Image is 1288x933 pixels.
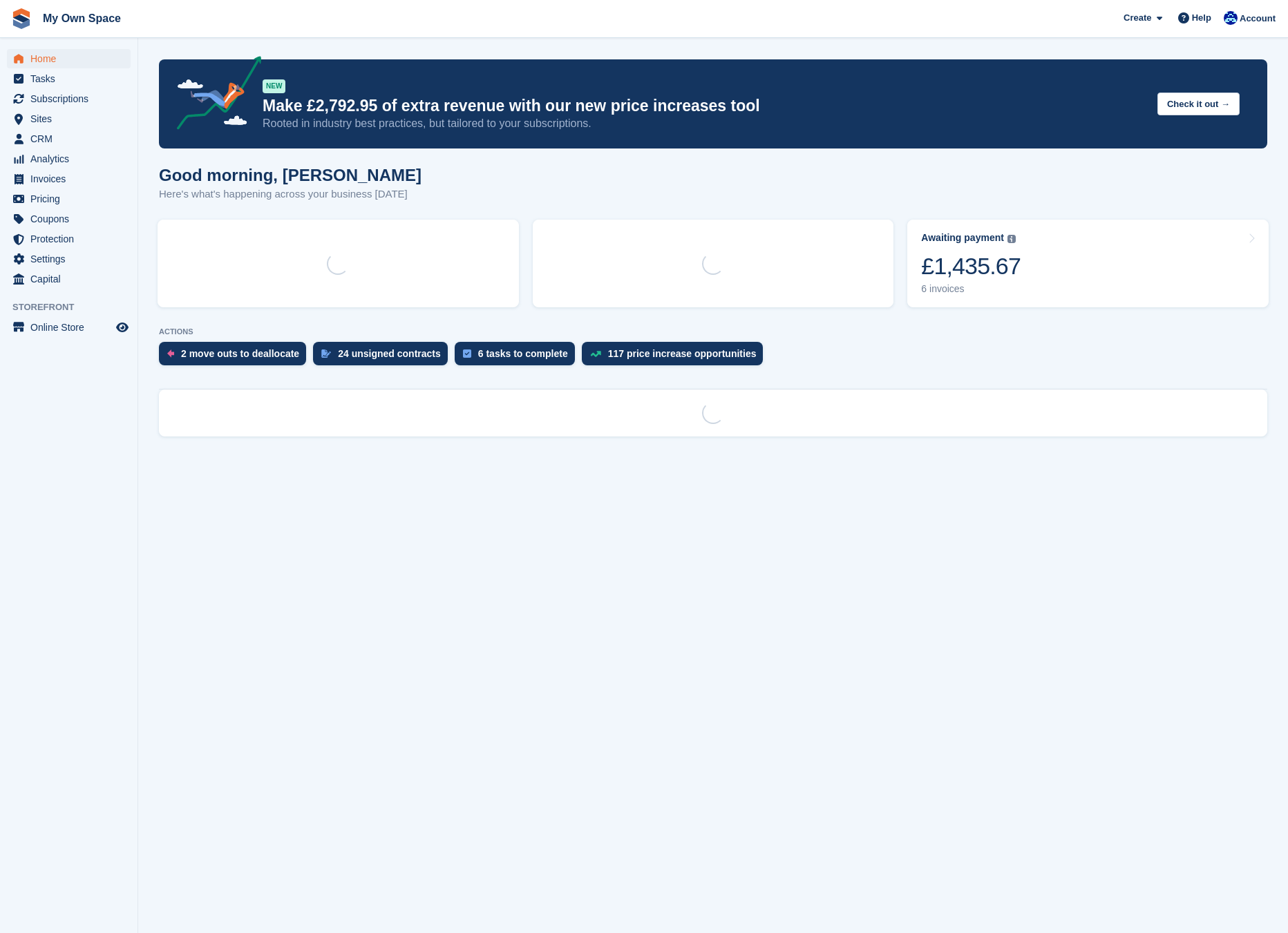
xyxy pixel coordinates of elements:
span: Subscriptions [30,89,113,108]
a: menu [7,209,131,229]
a: My Own Space [37,7,126,30]
span: Capital [30,269,113,289]
span: Tasks [30,69,113,88]
a: 24 unsigned contracts [313,342,455,372]
p: Here's what's happening across your business [DATE] [159,186,422,202]
a: 117 price increase opportunities [582,342,770,372]
a: menu [7,318,131,337]
a: menu [7,49,131,68]
p: ACTIONS [159,327,1267,336]
a: Awaiting payment £1,435.67 6 invoices [907,220,1269,307]
div: 117 price increase opportunities [608,348,757,359]
img: icon-info-grey-7440780725fd019a000dd9b08b2336e03edf1995a4989e88bcd33f0948082b44.svg [1007,235,1016,243]
span: Pricing [30,189,113,209]
span: Settings [30,249,113,269]
img: task-75834270c22a3079a89374b754ae025e5fb1db73e45f91037f5363f120a921f8.svg [463,349,471,358]
a: menu [7,129,131,148]
img: price-adjustments-announcement-icon-8257ccfd72463d97f412b2fc003d46551f7dbcb40ab6d574587a9cd5c0d94... [165,56,262,135]
span: Analytics [30,149,113,169]
a: menu [7,109,131,128]
div: Awaiting payment [921,232,1004,244]
a: 6 tasks to complete [455,342,582,372]
img: price_increase_opportunities-93ffe204e8149a01c8c9dc8f82e8f89637d9d84a8eef4429ea346261dce0b2c0.svg [590,351,601,357]
span: Sites [30,109,113,128]
span: Invoices [30,169,113,189]
a: menu [7,69,131,88]
p: Rooted in industry best practices, but tailored to your subscriptions. [263,116,1146,131]
span: Create [1124,11,1151,25]
div: £1,435.67 [921,252,1021,280]
img: Millie Webb [1224,11,1238,25]
a: menu [7,269,131,289]
div: 6 invoices [921,283,1021,295]
span: Online Store [30,318,113,337]
p: Make £2,792.95 of extra revenue with our new price increases tool [263,96,1146,116]
span: Account [1240,12,1276,26]
a: menu [7,89,131,108]
img: stora-icon-8386f47178a22dfd0bd8f6a31ec36ba5ce8667c1dd55bd0f319d3a0aa187defe.svg [11,8,32,29]
img: move_outs_to_deallocate_icon-f764333ba52eb49d3ac5e1228854f67142a1ed5810a6f6cc68b1a99e826820c5.svg [167,349,174,358]
button: Check it out → [1157,93,1240,115]
a: menu [7,229,131,249]
span: Protection [30,229,113,249]
span: Home [30,49,113,68]
img: contract_signature_icon-13c848040528278c33f63329250d36e43548de30e8caae1d1a13099fd9432cc5.svg [321,349,331,358]
a: menu [7,149,131,169]
h1: Good morning, [PERSON_NAME] [159,166,422,184]
a: menu [7,169,131,189]
a: menu [7,249,131,269]
span: CRM [30,129,113,148]
div: 6 tasks to complete [478,348,568,359]
span: Coupons [30,209,113,229]
span: Storefront [12,300,138,314]
div: 24 unsigned contracts [338,348,441,359]
div: NEW [263,79,285,93]
div: 2 move outs to deallocate [181,348,299,359]
a: 2 move outs to deallocate [159,342,313,372]
a: menu [7,189,131,209]
span: Help [1192,11,1211,25]
a: Preview store [114,319,131,336]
